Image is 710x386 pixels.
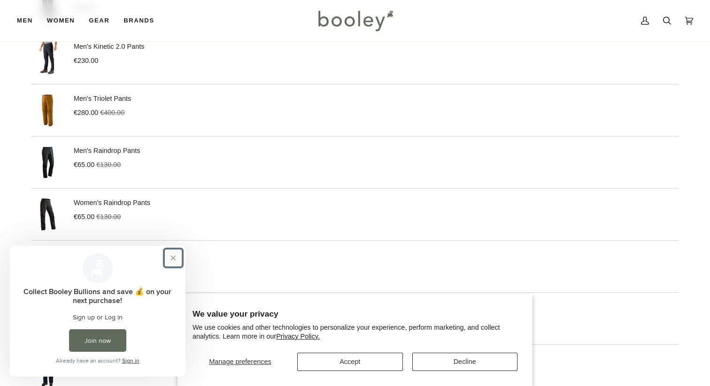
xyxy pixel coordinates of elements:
[74,199,150,206] a: Women's Raindrop Pants
[17,16,33,25] span: Men
[412,353,518,371] button: Decline
[74,213,94,220] span: €65.00
[276,333,320,340] a: Privacy Policy.
[9,246,185,377] iframe: Loyalty program pop-up with offers and actions
[74,109,98,116] span: €280.00
[193,323,517,341] p: We use cookies and other technologies to personalize your experience, perform marketing, and coll...
[100,109,124,116] span: €400.00
[31,42,64,75] img: Rab Men's Kinetic 2.0 Pants Beluga - Booley Galway
[96,213,121,220] span: €130.00
[74,43,144,50] a: Men's Kinetic 2.0 Pants
[209,358,271,365] span: Manage preferences
[74,161,94,168] span: €65.00
[96,161,121,168] span: €130.00
[193,353,288,371] button: Manage preferences
[314,7,396,34] img: Booley
[31,94,64,127] img: Patagonia Men's Triolet Pants Raptor Brown - Booley Galway
[74,57,98,64] span: €230.00
[123,16,154,25] span: Brands
[297,353,403,371] button: Accept
[31,146,64,179] img: Maier Sports Men's Raindrop Pants Black - Booley Galway
[193,309,517,319] h2: We value your privacy
[31,198,64,231] img: Maier Sports Women's Raindrop Pants Black - Booley Galway
[74,147,140,154] a: Men's Raindrop Pants
[74,95,131,102] a: Men's Triolet Pants
[89,16,109,25] span: Gear
[47,16,75,25] span: Women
